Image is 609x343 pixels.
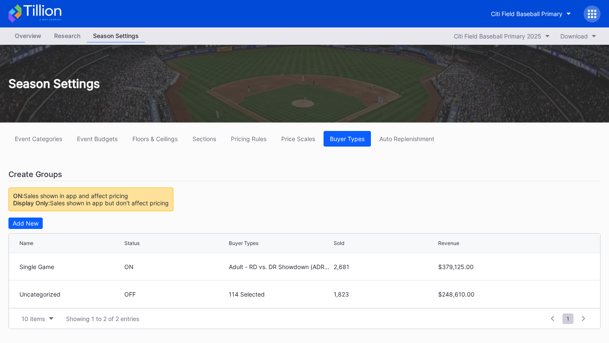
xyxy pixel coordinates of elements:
[334,263,436,270] div: 2,681
[8,218,43,229] button: Add New
[132,135,178,142] div: Floors & Ceilings
[13,192,24,199] span: ON:
[330,135,365,142] div: Buyer Types
[13,192,169,199] div: Sales shown in app and affect pricing
[66,315,139,322] div: Showing 1 to 2 of 2 entries
[124,240,140,246] div: Status
[19,263,122,270] div: Single Game
[8,131,69,147] button: Event Categories
[48,30,87,42] div: Research
[275,131,321,147] button: Price Scales
[77,135,118,142] div: Event Budgets
[485,6,577,22] button: Citi Field Baseball Primary
[13,199,50,207] span: Display Only:
[13,220,38,227] div: Add New
[560,33,588,40] div: Download
[438,291,541,298] div: $248,610.00
[324,131,371,147] button: Buyer Types
[192,135,216,142] div: Sections
[491,10,562,17] div: Citi Field Baseball Primary
[225,131,273,147] button: Pricing Rules
[229,263,332,270] div: Adult - RD vs. DR Showdown (ADRPR | 74899)
[450,30,554,42] button: Citi Field Baseball Primary 2025
[379,135,434,142] div: Auto Replenishment
[229,240,258,246] div: Buyer Types
[87,30,145,43] a: Season Settings
[438,240,459,246] div: Revenue
[281,135,315,142] div: Price Scales
[124,291,227,298] div: OFF
[186,131,222,147] button: Sections
[19,240,33,246] div: Name
[15,135,62,142] div: Event Categories
[8,30,48,43] a: Overview
[334,240,344,246] div: Sold
[22,315,45,322] div: 10 items
[48,30,87,43] a: Research
[334,291,436,298] div: 1,823
[231,135,266,142] div: Pricing Rules
[19,291,122,298] div: Uncategorized
[17,313,58,324] button: 10 items
[126,131,184,147] button: Floors & Ceilings
[454,33,541,40] div: Citi Field Baseball Primary 2025
[124,263,227,270] div: ON
[562,313,573,324] span: 1
[373,131,441,147] button: Auto Replenishment
[71,131,124,147] button: Event Budgets
[229,291,332,298] div: 114 Selected
[8,168,601,181] div: Create Groups
[13,199,169,207] div: Sales shown in app but don't affect pricing
[438,263,541,270] div: $379,125.00
[8,30,48,42] div: Overview
[556,30,601,42] button: Download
